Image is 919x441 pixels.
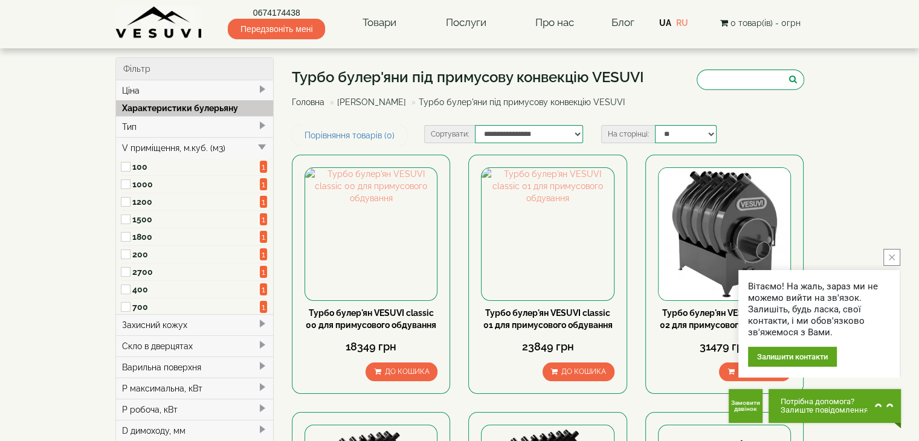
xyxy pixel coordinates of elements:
button: Chat button [769,389,901,423]
a: Блог [611,16,634,28]
span: 1 [260,248,267,260]
div: Вітаємо! На жаль, зараз ми не можемо вийти на зв'язок. Залишіть, будь ласка, свої контакти, і ми ... [748,281,890,338]
span: 1 [260,161,267,173]
a: Порівняння товарів (0) [292,125,407,146]
button: 0 товар(ів) - 0грн [716,16,804,30]
button: close button [883,249,900,266]
a: Головна [292,97,324,107]
span: 1 [260,266,267,278]
span: 1 [260,213,267,225]
div: Тип [116,116,274,137]
label: На сторінці: [601,125,655,143]
a: [PERSON_NAME] [337,97,406,107]
label: 400 [132,283,260,295]
img: Турбо булер'ян VESUVI classic 01 для примусового обдування [482,168,613,300]
span: Залиште повідомлення [781,406,868,414]
div: Варильна поверхня [116,356,274,378]
a: Послуги [433,9,498,37]
a: Турбо булер'ян VESUVI classic 01 для примусового обдування [483,308,613,330]
img: Турбо булер'ян VESUVI classic 00 для примусового обдування [305,168,437,300]
a: Про нас [523,9,586,37]
a: Турбо булер'ян VESUVI classic 00 для примусового обдування [306,308,436,330]
span: 1 [260,196,267,208]
label: 200 [132,248,260,260]
div: Характеристики булерьяну [116,100,274,116]
a: Товари [350,9,408,37]
span: До кошика [561,367,606,376]
div: 23849 грн [481,339,614,355]
span: 1 [260,283,267,295]
a: UA [659,18,671,28]
span: 0 товар(ів) - 0грн [730,18,800,28]
div: 18349 грн [305,339,437,355]
div: Скло в дверцятах [116,335,274,356]
a: Турбо булер'ян VESUVI classic 02 для примусового обдування [660,308,790,330]
label: Сортувати: [424,125,475,143]
div: 31479 грн [658,339,791,355]
h1: Турбо булер'яни під примусову конвекцію VESUVI [292,69,644,85]
button: До кошика [543,362,614,381]
img: Завод VESUVI [115,6,203,39]
a: 0674174438 [228,7,325,19]
div: D димоходу, мм [116,420,274,441]
label: 1800 [132,231,260,243]
span: 1 [260,301,267,313]
label: 1200 [132,196,260,208]
label: 2700 [132,266,260,278]
span: Замовити дзвінок [731,400,760,412]
span: До кошика [384,367,429,376]
span: Передзвоніть мені [228,19,325,39]
span: Потрібна допомога? [781,398,868,406]
div: V приміщення, м.куб. (м3) [116,137,274,158]
div: P робоча, кВт [116,399,274,420]
img: Турбо булер'ян VESUVI classic 02 для примусового обдування [659,168,790,300]
label: 100 [132,161,260,173]
div: P максимальна, кВт [116,378,274,399]
div: Ціна [116,80,274,101]
label: 1500 [132,213,260,225]
div: Фільтр [116,58,274,80]
div: Залишити контакти [748,347,837,367]
span: 1 [260,178,267,190]
label: 1000 [132,178,260,190]
button: До кошика [366,362,437,381]
label: 700 [132,301,260,313]
a: RU [676,18,688,28]
button: До кошика [719,362,791,381]
button: Get Call button [729,389,763,423]
div: Захисний кожух [116,314,274,335]
li: Турбо булер'яни під примусову конвекцію VESUVI [408,96,625,108]
span: 1 [260,231,267,243]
